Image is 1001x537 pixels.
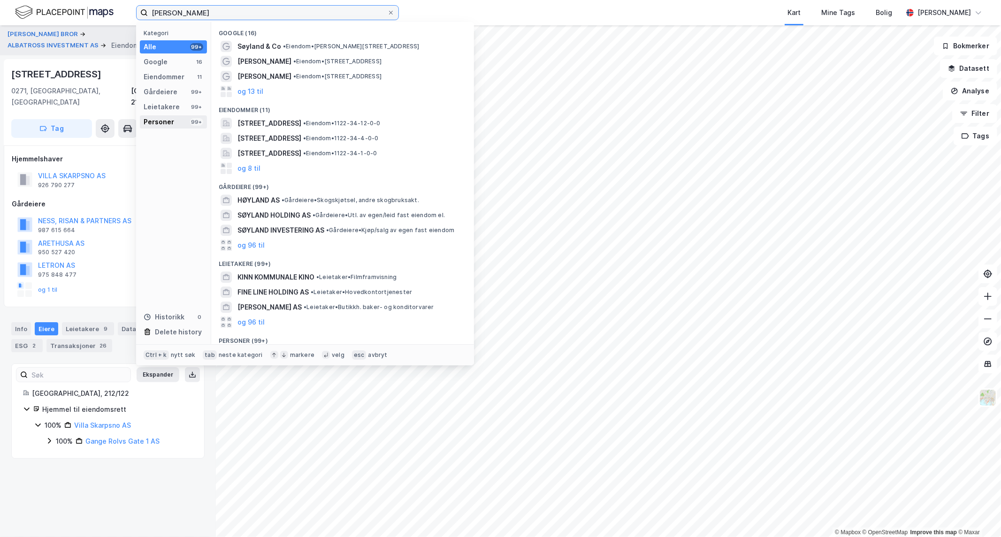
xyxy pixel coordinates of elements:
[211,22,474,39] div: Google (16)
[290,351,314,359] div: markere
[293,73,296,80] span: •
[8,41,100,50] button: ALBATROSS INVESTMENT AS
[368,351,387,359] div: avbryt
[38,249,75,256] div: 950 527 420
[144,30,207,37] div: Kategori
[293,58,382,65] span: Eiendom • [STREET_ADDRESS]
[237,195,280,206] span: HØYLAND AS
[952,104,997,123] button: Filter
[954,492,1001,537] iframe: Chat Widget
[311,288,313,295] span: •
[211,253,474,270] div: Leietakere (99+)
[45,420,61,431] div: 100%
[352,350,367,360] div: esc
[954,492,1001,537] div: Kontrollprogram for chat
[293,58,296,65] span: •
[62,322,114,335] div: Leietakere
[28,368,130,382] input: Søk
[8,30,80,39] button: [PERSON_NAME] BROR
[917,7,971,18] div: [PERSON_NAME]
[237,317,265,328] button: og 96 til
[237,287,309,298] span: FINE LINE HOLDING AS
[821,7,855,18] div: Mine Tags
[15,4,114,21] img: logo.f888ab2527a4732fd821a326f86c7f29.svg
[144,311,184,323] div: Historikk
[219,351,263,359] div: neste kategori
[237,71,291,82] span: [PERSON_NAME]
[144,56,168,68] div: Google
[11,119,92,138] button: Tag
[304,303,434,311] span: Leietaker • Butikkh. baker- og konditorvarer
[38,182,75,189] div: 926 790 277
[863,529,908,536] a: OpenStreetMap
[282,197,419,204] span: Gårdeiere • Skogskjøtsel, andre skogbruksakt.
[237,133,301,144] span: [STREET_ADDRESS]
[311,288,412,296] span: Leietaker • Hovedkontortjenester
[131,85,205,108] div: [GEOGRAPHIC_DATA], 212/122
[196,313,203,321] div: 0
[943,82,997,100] button: Analyse
[35,322,58,335] div: Eiere
[237,56,291,67] span: [PERSON_NAME]
[303,120,306,127] span: •
[293,73,382,80] span: Eiendom • [STREET_ADDRESS]
[56,436,73,447] div: 100%
[144,71,184,83] div: Eiendommer
[237,225,324,236] span: SØYLAND INVESTERING AS
[144,350,169,360] div: Ctrl + k
[42,404,193,415] div: Hjemmel til eiendomsrett
[332,351,344,359] div: velg
[835,529,861,536] a: Mapbox
[38,271,76,279] div: 975 848 477
[237,210,311,221] span: SØYLAND HOLDING AS
[237,118,301,129] span: [STREET_ADDRESS]
[237,41,281,52] span: Søyland & Co
[940,59,997,78] button: Datasett
[171,351,196,359] div: nytt søk
[11,322,31,335] div: Info
[144,116,174,128] div: Personer
[30,341,39,350] div: 2
[316,273,319,280] span: •
[211,99,474,116] div: Eiendommer (11)
[148,6,387,20] input: Søk på adresse, matrikkel, gårdeiere, leietakere eller personer
[190,88,203,96] div: 99+
[316,273,397,281] span: Leietaker • Filmframvisning
[237,163,260,174] button: og 8 til
[787,7,801,18] div: Kart
[11,339,43,352] div: ESG
[954,127,997,145] button: Tags
[155,326,202,338] div: Delete history
[237,86,263,97] button: og 13 til
[196,58,203,66] div: 16
[190,43,203,51] div: 99+
[313,212,315,219] span: •
[11,85,131,108] div: 0271, [GEOGRAPHIC_DATA], [GEOGRAPHIC_DATA]
[144,41,156,53] div: Alle
[910,529,957,536] a: Improve this map
[303,150,306,157] span: •
[326,227,454,234] span: Gårdeiere • Kjøp/salg av egen fast eiendom
[12,198,204,210] div: Gårdeiere
[211,176,474,193] div: Gårdeiere (99+)
[283,43,420,50] span: Eiendom • [PERSON_NAME][STREET_ADDRESS]
[303,150,377,157] span: Eiendom • 1122-34-1-0-0
[979,389,997,407] img: Z
[326,227,329,234] span: •
[11,67,103,82] div: [STREET_ADDRESS]
[101,324,110,333] div: 9
[144,101,180,113] div: Leietakere
[190,118,203,126] div: 99+
[237,148,301,159] span: [STREET_ADDRESS]
[876,7,892,18] div: Bolig
[46,339,112,352] div: Transaksjoner
[12,153,204,165] div: Hjemmelshaver
[85,437,160,445] a: Gange Rolvs Gate 1 AS
[137,367,179,382] button: Ekspander
[282,197,284,204] span: •
[74,421,131,429] a: Villa Skarpsno AS
[144,86,177,98] div: Gårdeiere
[304,303,306,310] span: •
[98,341,108,350] div: 26
[313,212,445,219] span: Gårdeiere • Utl. av egen/leid fast eiendom el.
